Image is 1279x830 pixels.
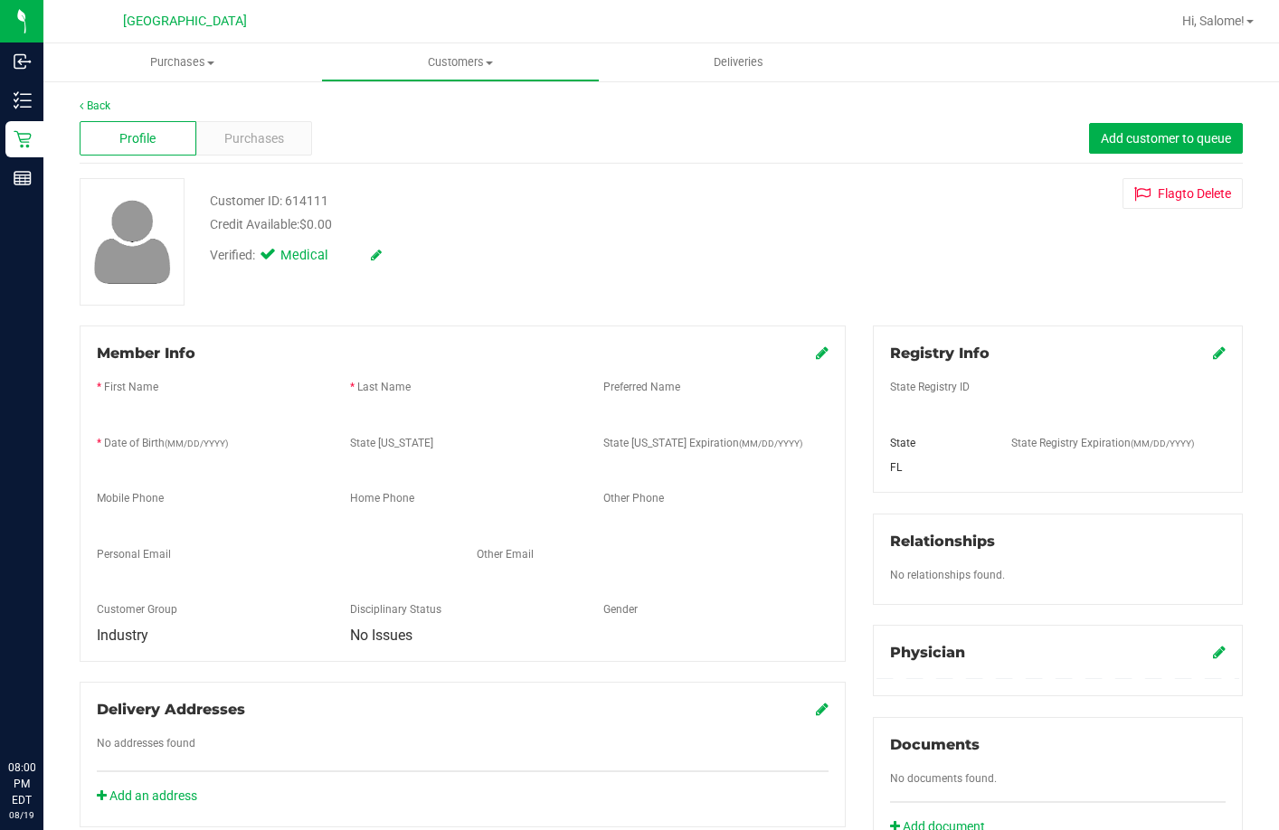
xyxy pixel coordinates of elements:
[97,701,245,718] span: Delivery Addresses
[1131,439,1194,448] span: (MM/DD/YYYY)
[97,788,197,803] a: Add an address
[603,435,802,451] label: State [US_STATE] Expiration
[8,808,35,822] p: 08/19
[1182,14,1245,28] span: Hi, Salome!
[104,435,228,451] label: Date of Birth
[14,52,32,71] inline-svg: Inbound
[123,14,247,29] span: [GEOGRAPHIC_DATA]
[890,644,965,661] span: Physician
[603,379,680,395] label: Preferred Name
[890,344,990,362] span: Registry Info
[210,215,778,234] div: Credit Available:
[14,91,32,109] inline-svg: Inventory
[1101,131,1231,146] span: Add customer to queue
[890,567,1005,583] label: No relationships found.
[97,490,164,506] label: Mobile Phone
[210,192,328,211] div: Customer ID: 614111
[104,379,158,395] label: First Name
[876,435,998,451] div: State
[14,130,32,148] inline-svg: Retail
[97,601,177,618] label: Customer Group
[350,601,441,618] label: Disciplinary Status
[210,246,382,266] div: Verified:
[321,43,599,81] a: Customers
[603,490,664,506] label: Other Phone
[43,54,321,71] span: Purchases
[1011,435,1194,451] label: State Registry Expiration
[80,99,110,112] a: Back
[43,43,321,81] a: Purchases
[97,735,195,751] label: No addresses found
[739,439,802,448] span: (MM/DD/YYYY)
[97,546,171,562] label: Personal Email
[890,533,995,550] span: Relationships
[97,627,148,644] span: Industry
[299,217,332,231] span: $0.00
[322,54,598,71] span: Customers
[97,344,195,362] span: Member Info
[350,627,412,644] span: No Issues
[357,379,411,395] label: Last Name
[14,169,32,187] inline-svg: Reports
[689,54,788,71] span: Deliveries
[224,129,284,148] span: Purchases
[477,546,534,562] label: Other Email
[890,736,980,753] span: Documents
[603,601,638,618] label: Gender
[280,246,353,266] span: Medical
[119,129,156,148] span: Profile
[165,439,228,448] span: (MM/DD/YYYY)
[600,43,877,81] a: Deliveries
[1123,178,1243,209] button: Flagto Delete
[876,459,998,476] div: FL
[8,759,35,808] p: 08:00 PM EDT
[890,379,970,395] label: State Registry ID
[1089,123,1243,154] button: Add customer to queue
[350,490,414,506] label: Home Phone
[85,195,180,288] img: user-icon.png
[350,435,433,451] label: State [US_STATE]
[890,772,997,785] span: No documents found.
